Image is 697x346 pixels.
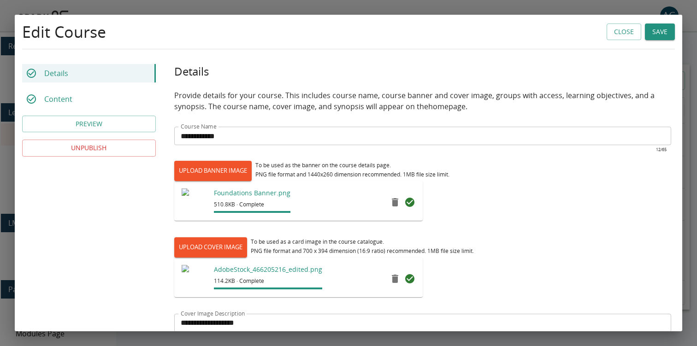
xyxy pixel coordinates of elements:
div: Course Builder Tabs [22,64,156,108]
button: remove [386,193,404,211]
span: File upload progress [214,287,322,289]
label: UPLOAD BANNER IMAGE [174,161,252,181]
button: remove [386,270,404,288]
img: https://sparklms-mediaproductionbucket-ttjvcbkz8ul7.s3.amazonaws.com/mimg/1bd2ffd1accc43b9a463a46... [182,188,209,216]
h4: Edit Course [22,22,106,41]
p: Details [44,68,68,79]
button: Preview [22,116,156,133]
p: Content [44,94,72,105]
label: UPLOAD COVER IMAGE [174,237,247,258]
span: 114.2KB · Complete [214,276,322,286]
div: To be used as the banner on the course details page. PNG file format and 1440x260 dimension recom... [255,161,449,179]
span: 510.8KB · Complete [214,200,290,209]
img: https://sparklms-mediaproductionbucket-ttjvcbkz8ul7.s3.amazonaws.com/mimg/82505af8be6144fd89434ac... [182,265,209,293]
p: Provide details for your course. This includes course name, course banner and cover image, groups... [174,86,671,116]
label: Cover Image Description [181,310,245,317]
button: Close [607,23,641,41]
span: File upload progress [214,211,290,213]
button: UNPUBLISH [22,140,156,157]
button: Save [645,23,675,41]
label: Course Name [181,123,216,130]
h5: Details [174,64,671,79]
p: AdobeStock_466205216_edited.png [214,265,322,274]
p: Foundations Banner.png [214,188,290,198]
div: To be used as a card image in the course catalogue. PNG file format and 700 x 394 dimension (16:9... [251,237,474,256]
